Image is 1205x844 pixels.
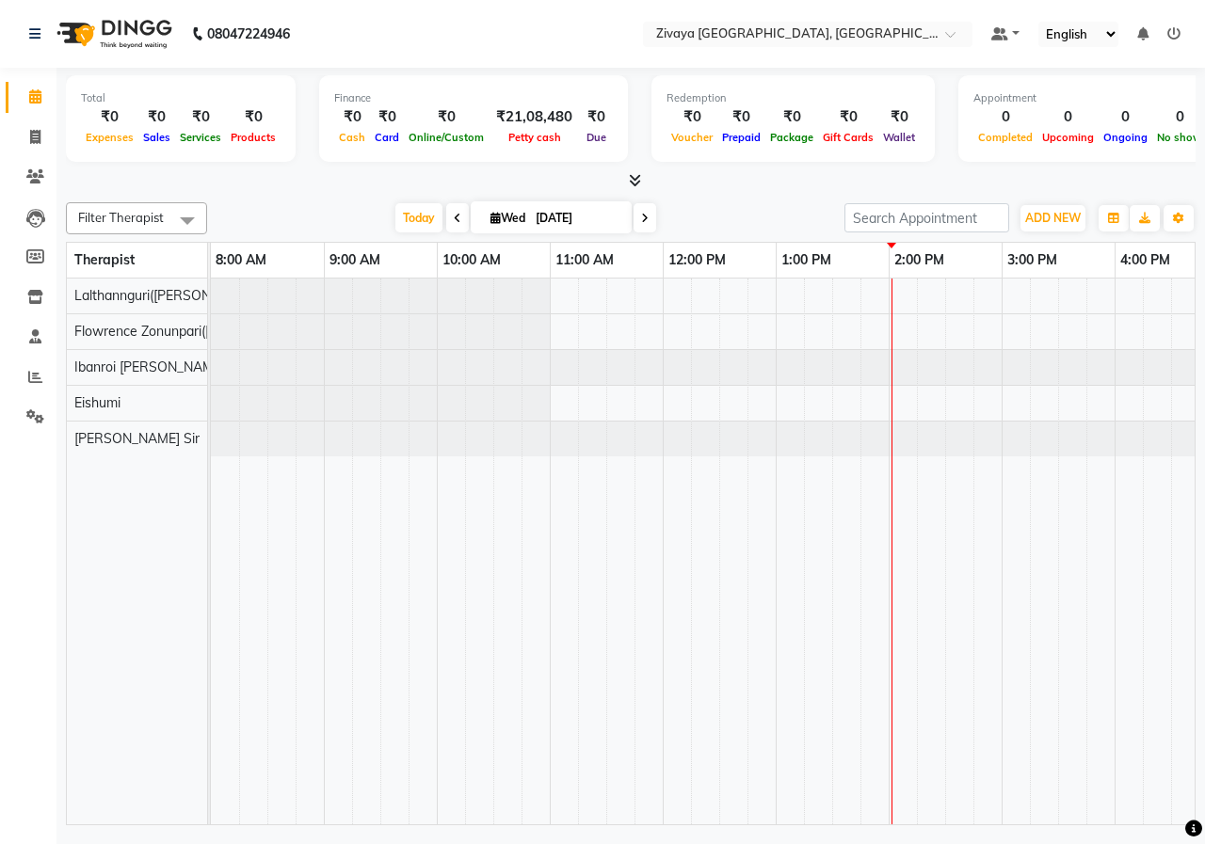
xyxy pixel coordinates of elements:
span: Completed [973,131,1037,144]
b: 08047224946 [207,8,290,60]
input: Search Appointment [844,203,1009,232]
div: Finance [334,90,613,106]
div: 0 [1099,106,1152,128]
span: Lalthannguri([PERSON_NAME]) [74,287,263,304]
span: Online/Custom [404,131,489,144]
a: 8:00 AM [211,247,271,274]
div: ₹0 [81,106,138,128]
span: Cash [334,131,370,144]
div: ₹0 [404,106,489,128]
div: Total [81,90,281,106]
div: 0 [973,106,1037,128]
div: ₹0 [667,106,717,128]
div: ₹0 [717,106,765,128]
a: 1:00 PM [777,247,836,274]
span: Services [175,131,226,144]
span: Voucher [667,131,717,144]
span: Upcoming [1037,131,1099,144]
span: Petty cash [504,131,566,144]
div: ₹0 [370,106,404,128]
span: Package [765,131,818,144]
a: 11:00 AM [551,247,619,274]
span: Wallet [878,131,920,144]
span: Card [370,131,404,144]
a: 2:00 PM [890,247,949,274]
span: Gift Cards [818,131,878,144]
a: 9:00 AM [325,247,385,274]
div: ₹0 [580,106,613,128]
button: ADD NEW [1020,205,1085,231]
a: 3:00 PM [1003,247,1062,274]
a: 4:00 PM [1116,247,1175,274]
span: Ongoing [1099,131,1152,144]
span: Therapist [74,251,135,268]
div: ₹0 [226,106,281,128]
span: Due [582,131,611,144]
div: ₹0 [818,106,878,128]
span: ADD NEW [1025,211,1081,225]
div: ₹0 [878,106,920,128]
span: Ibanroi [PERSON_NAME] [74,358,225,375]
img: logo [48,8,177,60]
div: ₹0 [138,106,175,128]
span: Prepaid [717,131,765,144]
span: Eishumi [74,394,120,411]
a: 10:00 AM [438,247,506,274]
span: Today [395,203,442,232]
span: [PERSON_NAME] Sir [74,430,200,447]
div: ₹21,08,480 [489,106,580,128]
div: ₹0 [765,106,818,128]
a: 12:00 PM [664,247,731,274]
div: 0 [1037,106,1099,128]
span: Wed [486,211,530,225]
span: Sales [138,131,175,144]
div: ₹0 [334,106,370,128]
input: 2025-09-03 [530,204,624,232]
span: Flowrence Zonunpari([PERSON_NAME]) [74,323,314,340]
span: Expenses [81,131,138,144]
span: Filter Therapist [78,210,164,225]
div: Redemption [667,90,920,106]
div: ₹0 [175,106,226,128]
span: Products [226,131,281,144]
